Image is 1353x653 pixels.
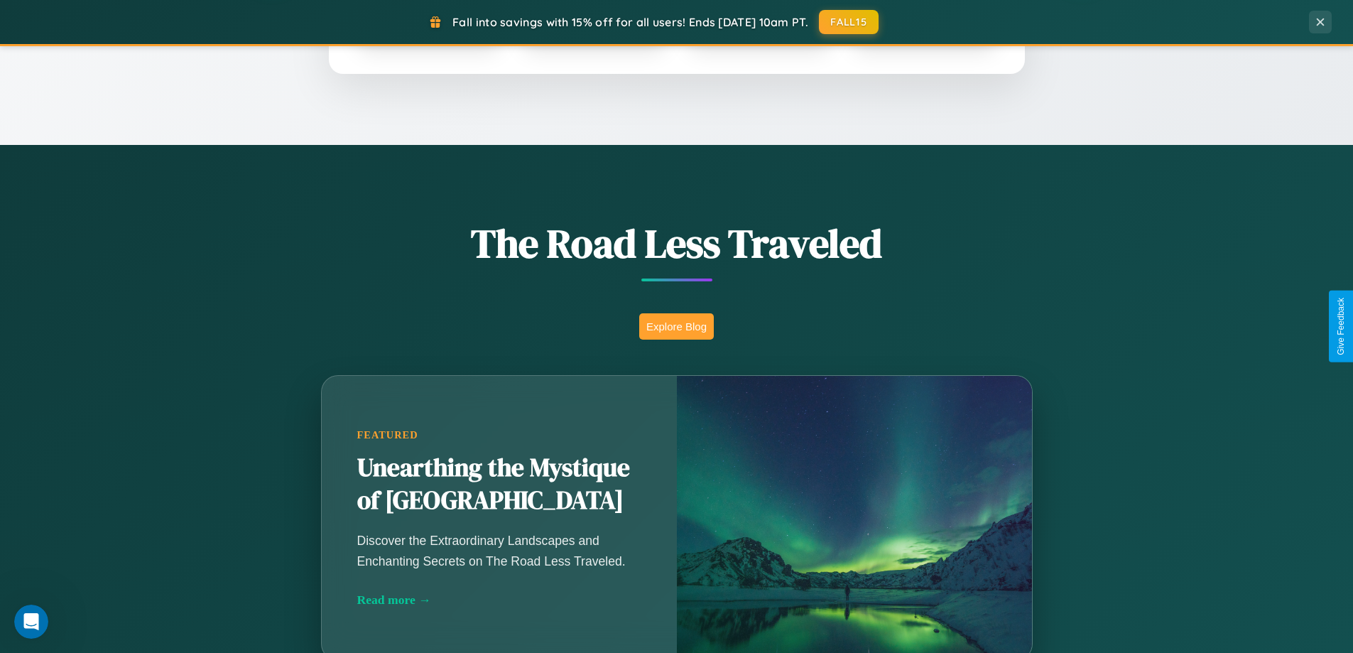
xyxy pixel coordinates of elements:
div: Read more → [357,593,641,608]
h1: The Road Less Traveled [251,216,1103,271]
h2: Unearthing the Mystique of [GEOGRAPHIC_DATA] [357,452,641,517]
div: Give Feedback [1336,298,1346,355]
button: Explore Blog [639,313,714,340]
span: Fall into savings with 15% off for all users! Ends [DATE] 10am PT. [452,15,808,29]
p: Discover the Extraordinary Landscapes and Enchanting Secrets on The Road Less Traveled. [357,531,641,571]
iframe: Intercom live chat [14,605,48,639]
button: FALL15 [819,10,879,34]
div: Featured [357,429,641,441]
